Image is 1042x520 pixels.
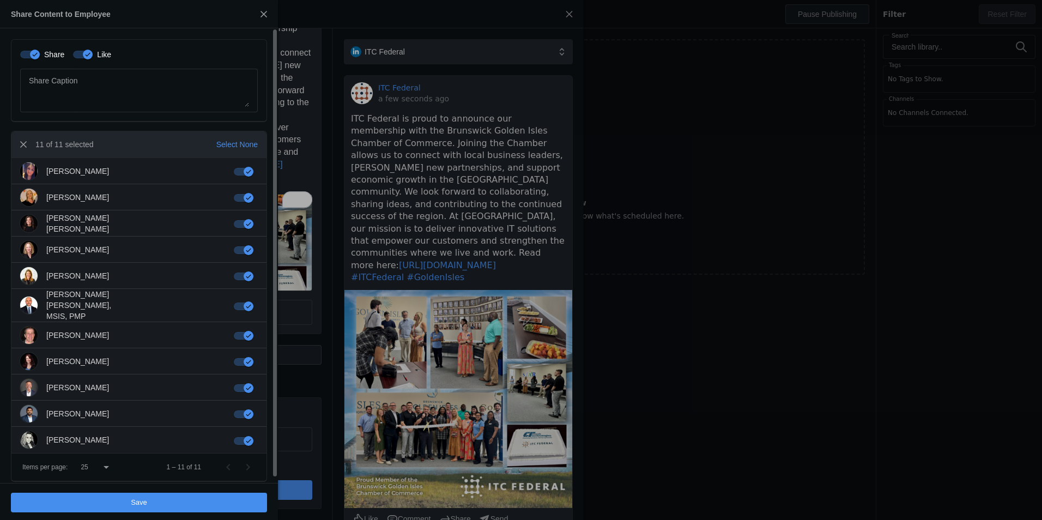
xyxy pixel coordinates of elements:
span: Save [131,497,147,508]
div: [PERSON_NAME] [46,244,109,255]
div: [PERSON_NAME] [46,330,109,341]
div: Share Content to Employee [11,9,111,20]
div: [PERSON_NAME] [46,382,109,393]
div: [PERSON_NAME] [46,408,109,419]
div: [PERSON_NAME] [46,166,109,177]
div: [PERSON_NAME] [46,270,109,281]
div: Select None [216,139,258,150]
img: cache [20,189,38,206]
div: [PERSON_NAME] [46,356,109,367]
label: Like [93,49,111,60]
img: cache [20,353,38,370]
div: [PERSON_NAME] [46,192,109,203]
button: Save [11,493,267,512]
span: 25 [81,463,88,471]
img: cache [20,326,38,344]
img: cache [20,405,38,422]
img: cache [20,215,38,232]
div: [PERSON_NAME] [PERSON_NAME] [46,213,131,234]
div: Items per page: [22,463,68,471]
div: 1 – 11 of 11 [167,463,201,471]
img: cache [20,267,38,285]
div: 11 of 11 selected [35,139,94,150]
img: cache [20,162,38,180]
div: [PERSON_NAME] [PERSON_NAME], MSIS, PMP [46,289,131,322]
img: cache [20,379,38,396]
img: cache [20,241,38,258]
img: cache [20,431,38,449]
img: cache [20,297,38,314]
label: Share [40,49,64,60]
mat-label: Share Caption [29,74,78,87]
div: [PERSON_NAME] [46,434,109,445]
